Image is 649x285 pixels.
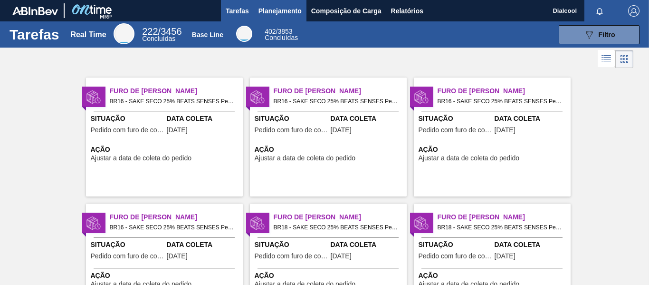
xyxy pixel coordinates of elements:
span: Ajustar a data de coleta do pedido [419,155,520,162]
div: Base Line [265,29,298,41]
span: Furo de Coleta [110,86,243,96]
span: Furo de Coleta [274,86,407,96]
span: Ação [419,145,568,155]
span: 222 [142,26,158,37]
span: Relatórios [391,5,423,17]
img: status [414,90,429,104]
span: Furo de Coleta [274,212,407,222]
span: 402 [265,28,276,35]
span: 03/09/2025 [167,253,188,260]
span: Pedido com furo de coleta [419,127,492,134]
div: Real Time [70,30,106,39]
button: Notificações [584,4,615,18]
span: Filtro [599,31,615,39]
span: Data Coleta [495,240,568,250]
span: Concluídas [265,34,298,41]
span: Situação [91,240,164,250]
span: Tarefas [226,5,249,17]
span: Ação [91,271,240,281]
img: status [86,90,101,104]
span: Pedido com furo de coleta [419,253,492,260]
span: Data Coleta [495,114,568,124]
img: status [86,216,101,230]
div: Base Line [192,31,223,39]
span: Planejamento [258,5,302,17]
span: Pedido com furo de coleta [255,127,328,134]
span: Ação [255,271,404,281]
span: Data Coleta [167,114,240,124]
span: Situação [419,114,492,124]
span: Pedido com furo de coleta [91,253,164,260]
span: Pedido com furo de coleta [255,253,328,260]
div: Visão em Cards [615,50,633,68]
span: / 3456 [142,26,181,37]
span: BR18 - SAKE SECO 25% BEATS SENSES Pedido - 2021883 [274,222,399,233]
span: Concluídas [142,35,175,42]
span: Ajustar a data de coleta do pedido [255,155,356,162]
div: Visão em Lista [598,50,615,68]
span: Situação [419,240,492,250]
div: Real Time [114,23,134,44]
span: Ação [255,145,404,155]
span: BR16 - SAKE SECO 25% BEATS SENSES Pedido - 2018304 [110,222,235,233]
span: BR16 - SAKE SECO 25% BEATS SENSES Pedido - 2018301 [274,96,399,107]
span: Situação [91,114,164,124]
span: 15/08/2025 [167,127,188,134]
span: 03/09/2025 [331,253,352,260]
span: 03/09/2025 [495,253,515,260]
span: BR16 - SAKE SECO 25% BEATS SENSES Pedido - 2003721 [110,96,235,107]
span: Data Coleta [331,240,404,250]
img: TNhmsLtSVTkK8tSr43FrP2fwEKptu5GPRR3wAAAABJRU5ErkJggg== [12,7,58,15]
div: Base Line [236,26,252,42]
span: Furo de Coleta [438,212,571,222]
span: Situação [255,240,328,250]
span: Data Coleta [167,240,240,250]
span: Ação [419,271,568,281]
img: Logout [628,5,639,17]
span: Pedido com furo de coleta [91,127,164,134]
span: Situação [255,114,328,124]
img: status [250,216,265,230]
div: Real Time [142,28,181,42]
img: status [250,90,265,104]
span: Composição de Carga [311,5,382,17]
span: BR18 - SAKE SECO 25% BEATS SENSES Pedido - 2021884 [438,222,563,233]
span: / 3853 [265,28,292,35]
h1: Tarefas [10,29,59,40]
span: 02/09/2025 [331,127,352,134]
span: Ação [91,145,240,155]
img: status [414,216,429,230]
span: Furo de Coleta [438,86,571,96]
span: Data Coleta [331,114,404,124]
span: Ajustar a data de coleta do pedido [91,155,192,162]
button: Filtro [559,25,639,44]
span: BR16 - SAKE SECO 25% BEATS SENSES Pedido - 2018302 [438,96,563,107]
span: Furo de Coleta [110,212,243,222]
span: 02/09/2025 [495,127,515,134]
